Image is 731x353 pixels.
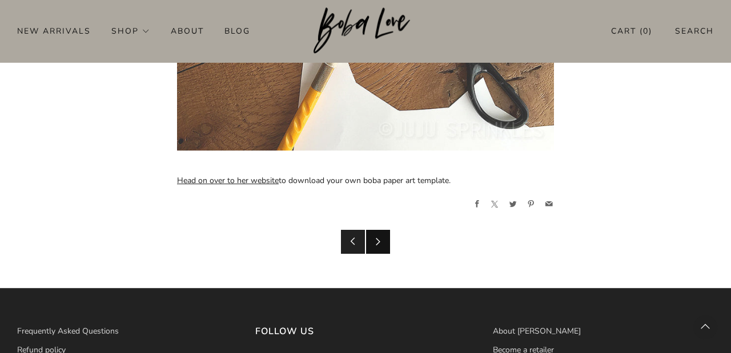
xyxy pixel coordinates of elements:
a: Head on over to her website [177,175,279,186]
h3: Follow us [255,323,476,340]
a: Boba Love [314,7,418,55]
img: Boba Love [314,7,418,54]
a: About [PERSON_NAME] [493,326,581,336]
a: About [171,22,204,40]
a: New Arrivals [17,22,91,40]
items-count: 0 [643,26,649,36]
a: Search [675,22,714,40]
a: Shop [111,22,150,40]
back-to-top-button: Back to top [693,315,717,339]
a: Blog [224,22,250,40]
a: Cart [611,22,652,40]
p: to download your own boba paper art template. [177,172,554,189]
a: Frequently Asked Questions [17,326,119,336]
